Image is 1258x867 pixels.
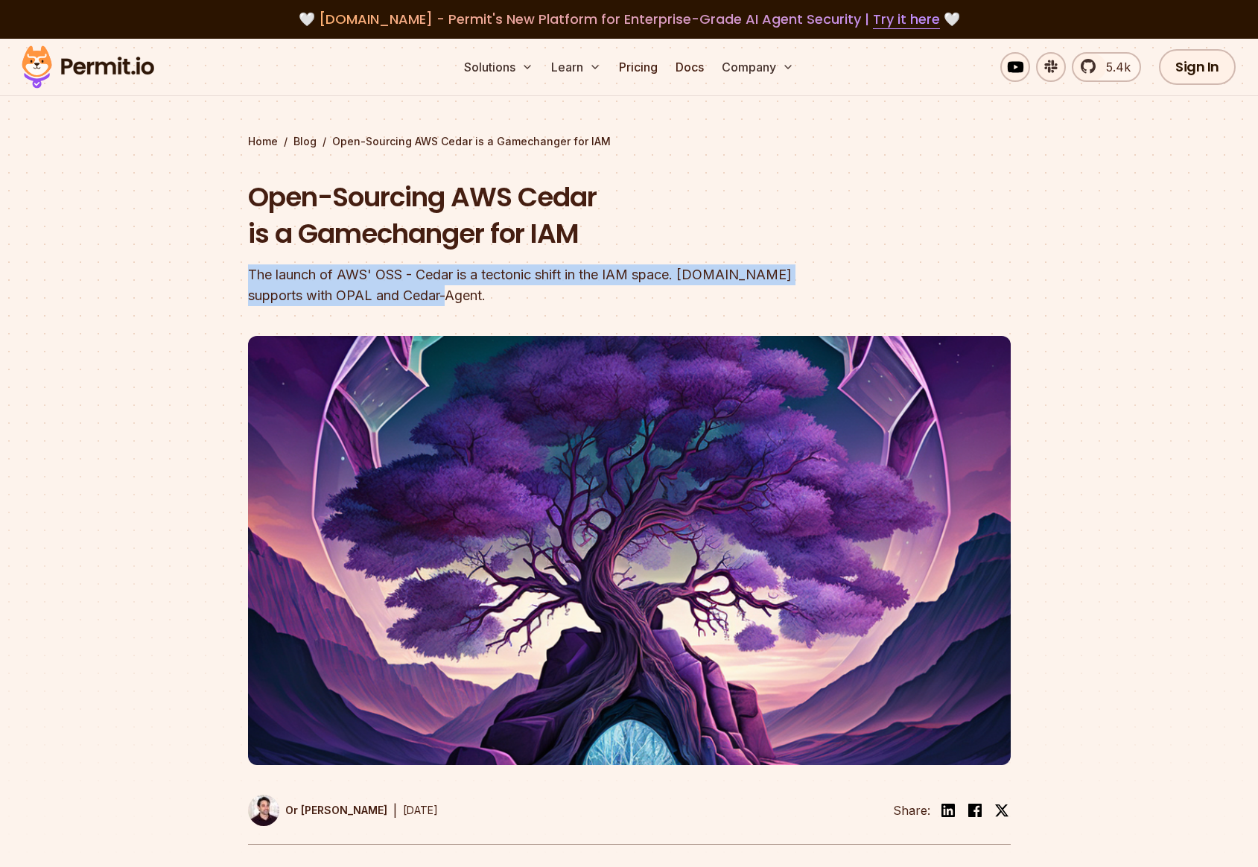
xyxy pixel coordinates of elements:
[293,134,317,149] a: Blog
[545,52,607,82] button: Learn
[248,795,387,826] a: Or [PERSON_NAME]
[1097,58,1131,76] span: 5.4k
[403,804,438,816] time: [DATE]
[939,801,957,819] img: linkedin
[15,42,161,92] img: Permit logo
[994,803,1009,818] img: twitter
[285,803,387,818] p: Or [PERSON_NAME]
[248,264,820,306] div: The launch of AWS' OSS - Cedar is a tectonic shift in the IAM space. [DOMAIN_NAME] supports with ...
[248,134,1011,149] div: / /
[248,134,278,149] a: Home
[36,9,1222,30] div: 🤍 🤍
[393,801,397,819] div: |
[248,795,279,826] img: Or Weis
[458,52,539,82] button: Solutions
[670,52,710,82] a: Docs
[893,801,930,819] li: Share:
[716,52,800,82] button: Company
[248,179,820,253] h1: Open-Sourcing AWS Cedar is a Gamechanger for IAM
[1159,49,1236,85] a: Sign In
[873,10,940,29] a: Try it here
[613,52,664,82] a: Pricing
[966,801,984,819] img: facebook
[319,10,940,28] span: [DOMAIN_NAME] - Permit's New Platform for Enterprise-Grade AI Agent Security |
[248,336,1011,765] img: Open-Sourcing AWS Cedar is a Gamechanger for IAM
[1072,52,1141,82] a: 5.4k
